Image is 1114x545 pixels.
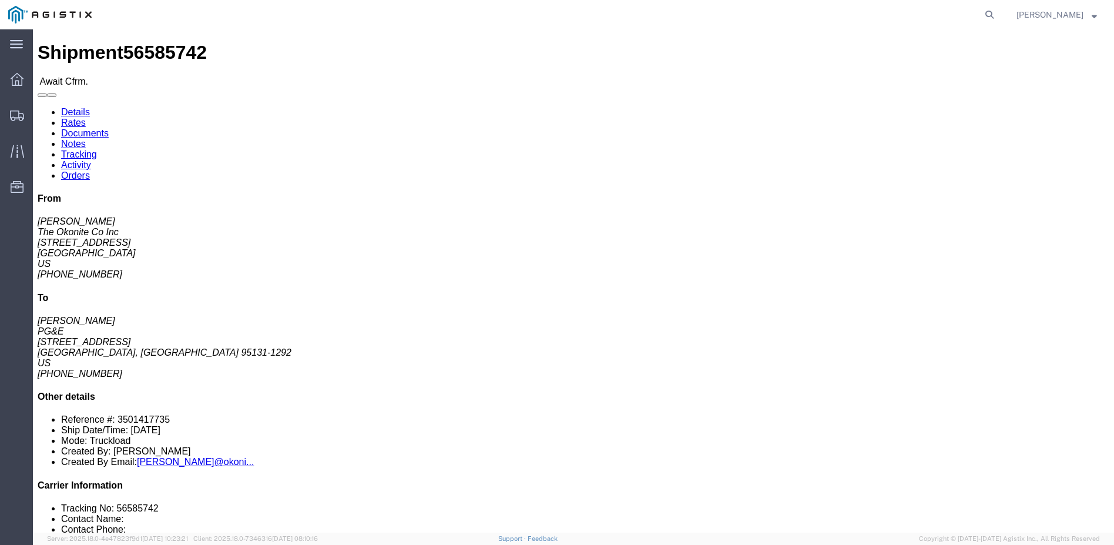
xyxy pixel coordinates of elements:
button: [PERSON_NAME] [1016,8,1098,22]
span: Server: 2025.18.0-4e47823f9d1 [47,535,188,542]
a: Support [498,535,528,542]
span: [DATE] 10:23:21 [142,535,188,542]
a: Feedback [528,535,558,542]
img: logo [8,6,92,24]
iframe: FS Legacy Container [33,29,1114,533]
span: Copyright © [DATE]-[DATE] Agistix Inc., All Rights Reserved [919,534,1100,544]
span: Dennis Valles [1016,8,1083,21]
span: [DATE] 08:10:16 [272,535,318,542]
span: Client: 2025.18.0-7346316 [193,535,318,542]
